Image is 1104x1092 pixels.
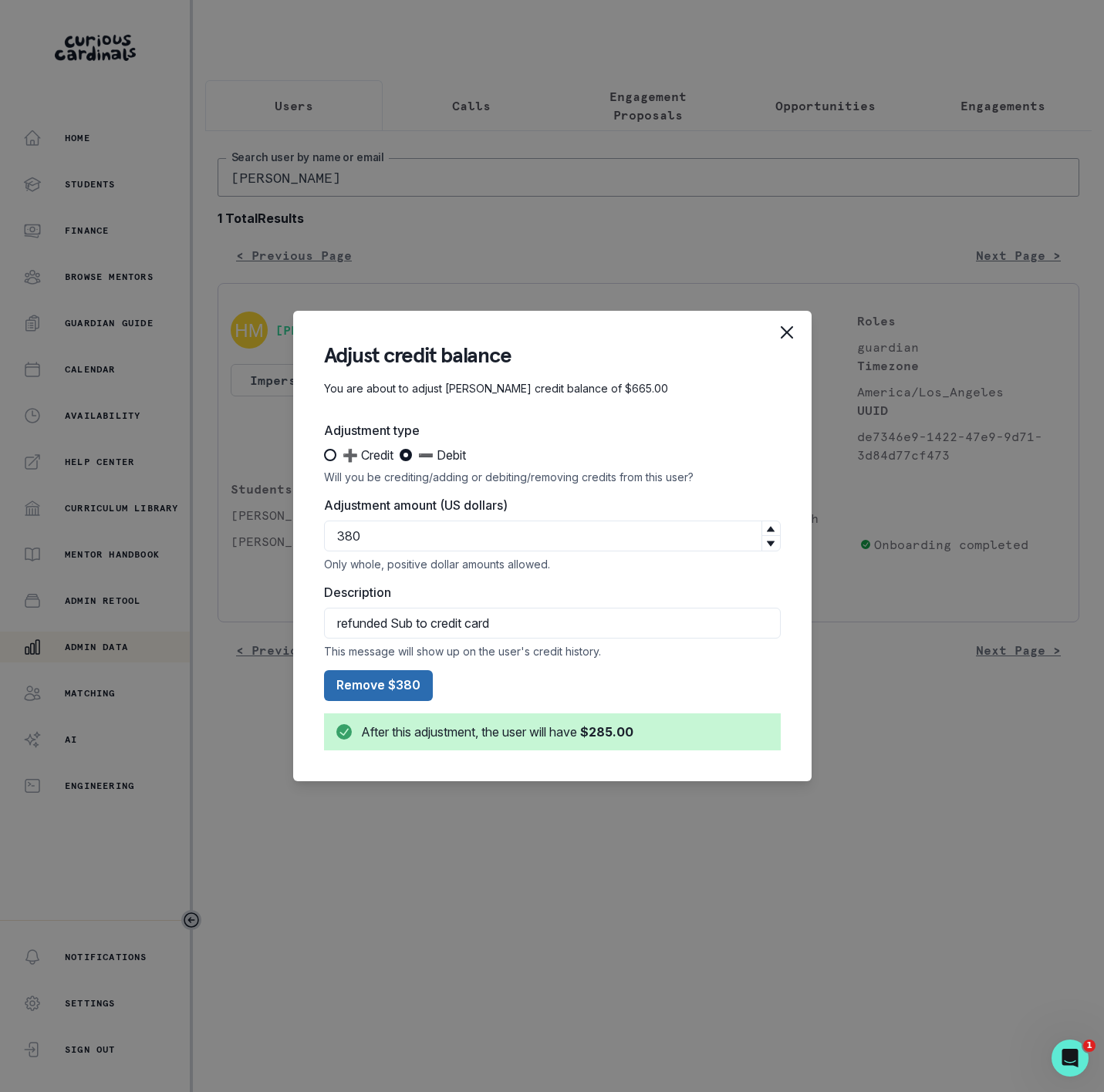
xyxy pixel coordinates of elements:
[324,470,781,484] div: Will you be crediting/adding or debiting/removing credits from this user?
[324,645,781,658] div: This message will show up on the user's credit history.
[343,446,393,464] span: ➕ Credit
[324,381,781,396] p: You are about to adjust [PERSON_NAME] credit balance of $665.00
[324,421,771,440] label: Adjustment type
[1083,1040,1096,1052] span: 1
[1052,1040,1089,1077] iframe: Intercom live chat
[580,724,633,740] b: $285.00
[771,317,802,348] button: Close
[324,583,771,602] label: Description
[361,723,633,741] div: After this adjustment, the user will have
[418,446,466,464] span: ➖ Debit
[324,342,781,369] header: Adjust credit balance
[324,670,433,701] button: Remove $380
[324,558,781,571] div: Only whole, positive dollar amounts allowed.
[324,496,771,514] label: Adjustment amount (US dollars)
